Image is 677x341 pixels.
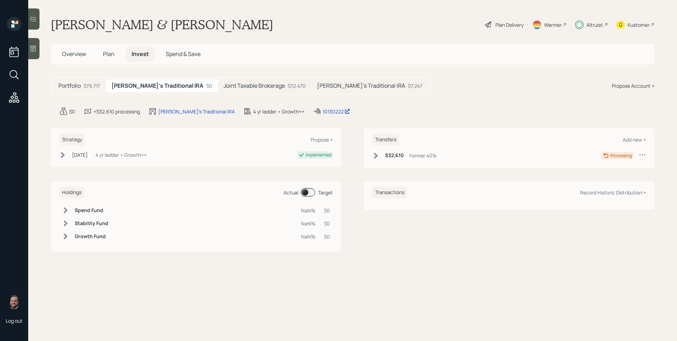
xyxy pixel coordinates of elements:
h5: Joint Taxable Brokerage [224,82,285,89]
div: Propose Account + [612,82,654,89]
span: Plan [103,50,115,58]
div: $0 [324,220,330,227]
h6: Spend Fund [75,207,108,213]
span: Spend & Save [166,50,201,58]
div: Record Historic Distribution + [580,189,646,196]
h5: Portfolio [59,82,81,89]
h6: Strategy [59,134,85,145]
div: Former 401k [409,152,437,159]
div: NaN% [301,233,316,240]
div: Log out [6,317,23,324]
div: $7,247 [408,82,422,89]
h5: [PERSON_NAME]'s Traditional IRA [111,82,203,89]
div: 4 yr ladder • Growth++ [96,151,147,159]
span: Overview [62,50,86,58]
span: Invest [132,50,149,58]
div: Propose + [311,136,333,143]
div: Altruist [586,21,603,29]
div: 10130222 [323,108,350,115]
h6: Stability Fund [75,221,108,227]
img: james-distasi-headshot.png [7,295,21,309]
h6: Holdings [59,187,84,198]
div: Add new + [623,136,646,143]
div: Plan Delivery [495,21,524,29]
div: [PERSON_NAME]'s Traditional IRA [158,108,235,115]
div: [DATE] [72,151,88,159]
div: $0 [324,207,330,214]
div: $79,717 [84,82,100,89]
div: NaN% [301,207,316,214]
div: +$32,610 processing [93,108,140,115]
h1: [PERSON_NAME] & [PERSON_NAME] [51,17,273,32]
div: Target [318,189,333,196]
div: $0 [69,108,75,115]
div: $0 [206,82,212,89]
div: Processing [610,153,632,159]
h6: Transfers [372,134,399,145]
div: Implemented [306,152,331,158]
div: Kustomer [628,21,649,29]
h5: [PERSON_NAME]'s Traditional IRA [317,82,405,89]
h6: Growth Fund [75,234,108,240]
div: Actual [283,189,298,196]
div: NaN% [301,220,316,227]
h6: Transactions [372,187,407,198]
h6: $32,610 [385,153,404,159]
div: $0 [324,233,330,240]
div: 4 yr ladder • Growth++ [253,108,304,115]
div: $72,470 [288,82,306,89]
div: Warmer [544,21,562,29]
